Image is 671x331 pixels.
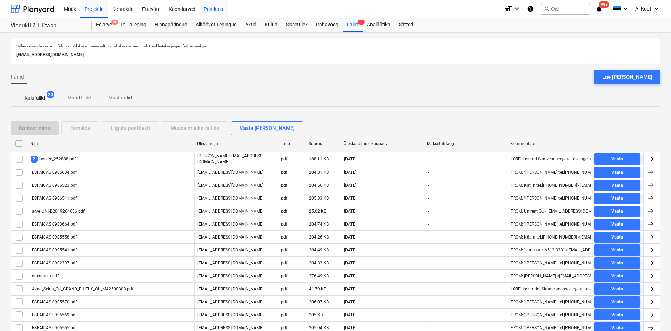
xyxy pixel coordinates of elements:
[611,155,623,163] div: Vaata
[309,248,329,253] div: 204.49 KB
[344,157,356,161] div: [DATE]
[344,312,356,317] div: [DATE]
[31,156,38,162] span: 2
[611,311,623,319] div: Vaata
[594,206,640,217] button: Vaata
[427,286,430,292] span: -
[427,260,430,266] span: -
[31,248,77,253] div: ESPAK AS 0905541.pdf
[108,94,132,102] p: Mustandid
[31,325,77,330] div: ESPAK AS 0905555.pdf
[197,170,263,175] p: [EMAIL_ADDRESS][DOMAIN_NAME]
[309,209,326,214] div: 25.02 KB
[427,156,430,162] span: -
[31,287,133,291] div: Avad_Seina_OU_GRAND_EHITUS_OU_MA2500303.pdf
[309,222,329,227] div: 204.74 KB
[31,156,76,162] div: Invoice_252888.pdf
[594,70,660,84] button: Lae [PERSON_NAME]
[197,273,263,279] p: [EMAIL_ADDRESS][DOMAIN_NAME]
[594,309,640,320] button: Vaata
[30,141,192,146] div: Nimi
[504,5,513,13] i: format_size
[197,286,263,292] p: [EMAIL_ADDRESS][DOMAIN_NAME]
[281,325,287,330] div: pdf
[31,209,85,214] div: arve_UNI-D2019264686.pdf
[427,234,430,240] span: -
[150,18,192,32] a: Hinnapäringud
[281,299,287,304] div: pdf
[594,283,640,295] button: Vaata
[197,234,263,240] p: [EMAIL_ADDRESS][DOMAIN_NAME]
[197,312,263,318] p: [EMAIL_ADDRESS][DOMAIN_NAME]
[47,91,54,98] span: 20
[281,248,287,253] div: pdf
[309,157,329,161] div: 188.11 KB
[344,325,356,330] div: [DATE]
[309,261,329,266] div: 204.33 KB
[594,167,640,178] button: Vaata
[344,141,422,146] div: Üleslaadimise kuupäev
[11,73,24,81] span: Failid
[594,180,640,191] button: Vaata
[231,121,303,135] button: Vaata [PERSON_NAME]
[427,141,505,146] div: Maksetähtaeg
[596,5,603,13] i: notifications
[594,270,640,282] button: Vaata
[344,261,356,266] div: [DATE]
[281,235,287,240] div: pdf
[261,18,282,32] a: Kulud
[427,325,430,331] span: -
[197,299,263,305] p: [EMAIL_ADDRESS][DOMAIN_NAME]
[192,18,241,32] div: Alltöövõtulepingud
[635,6,651,12] span: A. Kuut
[344,183,356,188] div: [DATE]
[197,195,263,201] p: [EMAIL_ADDRESS][DOMAIN_NAME]
[427,195,430,201] span: -
[197,260,263,266] p: [EMAIL_ADDRESS][DOMAIN_NAME]
[611,181,623,189] div: Vaata
[92,18,116,32] div: Eelarve
[116,18,150,32] div: Tellija leping
[25,95,45,102] p: Kulufailid
[281,209,287,214] div: pdf
[344,196,356,201] div: [DATE]
[513,5,521,13] i: keyboard_arrow_down
[427,182,430,188] span: -
[427,170,430,175] span: -
[31,222,77,227] div: ESPAK AS 0903664.pdf
[636,297,671,331] div: Vestlusvidin
[611,298,623,306] div: Vaata
[281,170,287,175] div: pdf
[281,274,287,278] div: pdf
[344,235,356,240] div: [DATE]
[31,274,59,278] div: document.pdf
[343,18,363,32] div: Failid
[309,299,329,304] div: 206.07 KB
[67,94,92,102] p: Muud failid
[594,219,640,230] button: Vaata
[358,20,365,25] span: 9+
[611,259,623,267] div: Vaata
[31,170,77,175] div: ESPAK AS 0905634.pdf
[344,299,356,304] div: [DATE]
[611,233,623,241] div: Vaata
[611,194,623,202] div: Vaata
[309,287,326,291] div: 41.79 KB
[594,193,640,204] button: Vaata
[197,208,263,214] p: [EMAIL_ADDRESS][DOMAIN_NAME]
[427,273,430,279] span: -
[309,325,329,330] div: 205.94 KB
[281,183,287,188] div: pdf
[427,299,430,305] span: -
[611,272,623,280] div: Vaata
[363,18,395,32] a: Analüütika
[197,153,275,165] p: [PERSON_NAME][EMAIL_ADDRESS][DOMAIN_NAME]
[16,51,655,58] p: [EMAIL_ADDRESS][DOMAIN_NAME]
[510,141,588,146] div: Kommentaar
[281,312,287,317] div: pdf
[197,247,263,253] p: [EMAIL_ADDRESS][DOMAIN_NAME]
[197,182,263,188] p: [EMAIL_ADDRESS][DOMAIN_NAME]
[343,18,363,32] a: Failid9+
